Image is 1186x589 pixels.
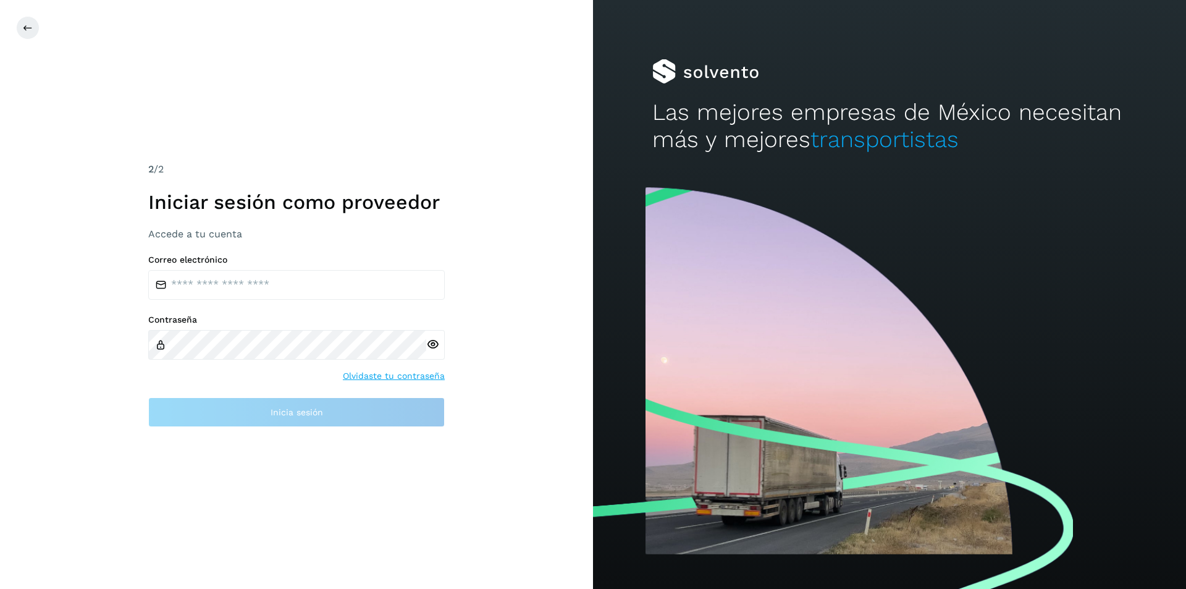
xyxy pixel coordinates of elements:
[148,190,445,214] h1: Iniciar sesión como proveedor
[343,370,445,383] a: Olvidaste tu contraseña
[148,255,445,265] label: Correo electrónico
[148,163,154,175] span: 2
[148,162,445,177] div: /2
[810,126,959,153] span: transportistas
[652,99,1127,154] h2: Las mejores empresas de México necesitan más y mejores
[148,315,445,325] label: Contraseña
[148,228,445,240] h3: Accede a tu cuenta
[271,408,323,417] span: Inicia sesión
[148,397,445,427] button: Inicia sesión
